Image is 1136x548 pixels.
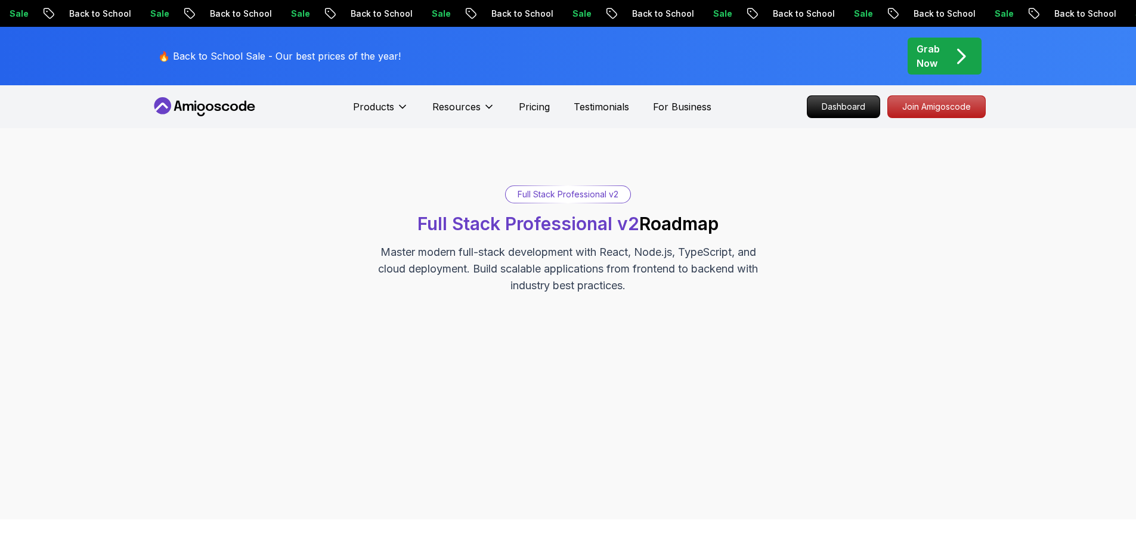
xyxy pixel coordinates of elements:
p: Sale [422,8,460,20]
p: Back to School [341,8,422,20]
p: Back to School [60,8,141,20]
p: Sale [281,8,320,20]
p: Sale [563,8,601,20]
p: Join Amigoscode [888,96,985,117]
div: Full Stack Professional v2 [506,186,630,203]
a: Join Amigoscode [887,95,986,118]
p: Master modern full-stack development with React, Node.js, TypeScript, and cloud deployment. Build... [368,244,769,294]
button: Resources [432,100,495,123]
p: Back to School [482,8,563,20]
p: Back to School [1045,8,1126,20]
p: Products [353,100,394,114]
p: Sale [704,8,742,20]
p: Back to School [623,8,704,20]
a: Dashboard [807,95,880,118]
p: Sale [141,8,179,20]
p: Back to School [200,8,281,20]
p: Back to School [763,8,844,20]
p: Dashboard [807,96,880,117]
p: 🔥 Back to School Sale - Our best prices of the year! [158,49,401,63]
p: Back to School [904,8,985,20]
a: For Business [653,100,711,114]
a: Pricing [519,100,550,114]
span: Full Stack Professional v2 [417,213,639,234]
button: Products [353,100,408,123]
p: Resources [432,100,481,114]
a: Testimonials [574,100,629,114]
p: Grab Now [917,42,940,70]
p: Sale [985,8,1023,20]
h1: Roadmap [417,213,719,234]
p: Sale [844,8,883,20]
